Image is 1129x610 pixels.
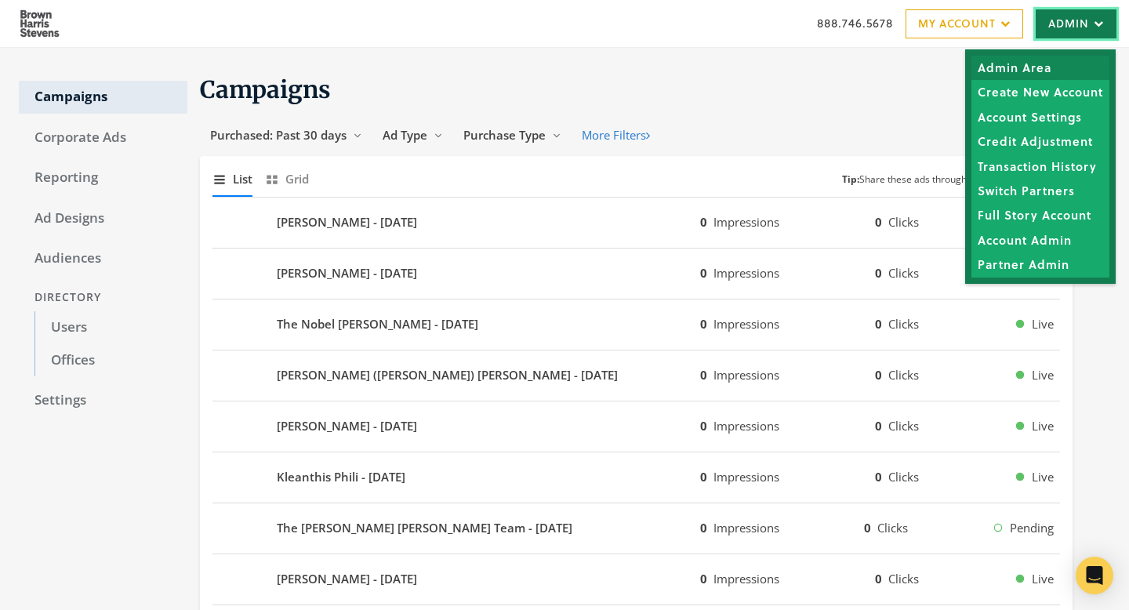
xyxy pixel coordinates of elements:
a: My Account [906,9,1023,38]
b: 0 [875,418,882,434]
b: Kleanthis Phili - [DATE] [277,468,405,486]
b: [PERSON_NAME] - [DATE] [277,213,417,231]
button: [PERSON_NAME] - [DATE]0Impressions0ClicksLive [212,204,1060,241]
button: [PERSON_NAME] ([PERSON_NAME]) [PERSON_NAME] - [DATE]0Impressions0ClicksLive [212,357,1060,394]
b: [PERSON_NAME] ([PERSON_NAME]) [PERSON_NAME] - [DATE] [277,366,618,384]
b: [PERSON_NAME] - [DATE] [277,264,417,282]
b: 0 [875,469,882,485]
a: Ad Designs [19,202,187,235]
button: [PERSON_NAME] - [DATE]0Impressions0ClicksLive [212,408,1060,445]
span: Clicks [888,367,919,383]
span: Clicks [888,214,919,230]
b: 0 [700,214,707,230]
span: Impressions [713,571,779,586]
b: 0 [875,316,882,332]
span: Live [1032,366,1054,384]
button: List [212,162,252,196]
b: The [PERSON_NAME] [PERSON_NAME] Team - [DATE] [277,519,572,537]
b: 0 [700,571,707,586]
button: [PERSON_NAME] - [DATE]0Impressions0ClicksLive [212,255,1060,292]
b: 0 [875,214,882,230]
b: 0 [700,316,707,332]
button: The [PERSON_NAME] [PERSON_NAME] Team - [DATE]0Impressions0ClicksPending [212,510,1060,547]
a: Campaigns [19,81,187,114]
b: 0 [864,520,871,536]
span: List [233,170,252,188]
button: More Filters [572,121,660,150]
button: Ad Type [372,121,453,150]
a: Audiences [19,242,187,275]
b: 0 [700,469,707,485]
b: [PERSON_NAME] - [DATE] [277,570,417,588]
a: Account Settings [971,104,1109,129]
span: Live [1032,468,1054,486]
a: Users [34,311,187,344]
span: Ad Type [383,127,427,143]
a: Reporting [19,162,187,194]
a: Admin Area [971,56,1109,80]
b: 0 [875,367,882,383]
b: Tip: [842,172,859,186]
button: The Nobel [PERSON_NAME] - [DATE]0Impressions0ClicksLive [212,306,1060,343]
b: 0 [700,520,707,536]
span: Live [1032,315,1054,333]
a: Settings [19,384,187,417]
span: Impressions [713,316,779,332]
span: Clicks [888,418,919,434]
small: Share these ads through a CSV. [842,172,996,187]
span: Clicks [888,316,919,332]
a: Admin [1036,9,1116,38]
span: Clicks [877,520,908,536]
button: Grid [265,162,309,196]
span: Purchased: Past 30 days [210,127,347,143]
a: Offices [34,344,187,377]
b: 0 [700,265,707,281]
button: [PERSON_NAME] - [DATE]0Impressions0ClicksLive [212,561,1060,598]
span: Impressions [713,265,779,281]
img: Adwerx [13,4,67,43]
a: Corporate Ads [19,122,187,154]
span: Pending [1010,519,1054,537]
b: 0 [700,367,707,383]
b: [PERSON_NAME] - [DATE] [277,417,417,435]
span: Live [1032,570,1054,588]
a: Switch Partners [971,178,1109,202]
b: The Nobel [PERSON_NAME] - [DATE] [277,315,478,333]
span: Campaigns [200,74,331,104]
a: 888.746.5678 [817,15,893,31]
span: Impressions [713,520,779,536]
a: Create New Account [971,80,1109,104]
span: Impressions [713,469,779,485]
span: Purchase Type [463,127,546,143]
a: Transaction History [971,154,1109,178]
a: Account Admin [971,227,1109,252]
button: Kleanthis Phili - [DATE]0Impressions0ClicksLive [212,459,1060,496]
div: Directory [19,283,187,312]
b: 0 [700,418,707,434]
b: 0 [875,265,882,281]
span: Impressions [713,367,779,383]
span: Live [1032,417,1054,435]
span: Impressions [713,418,779,434]
a: Full Story Account [971,203,1109,227]
span: Clicks [888,265,919,281]
a: Credit Adjustment [971,129,1109,154]
span: Impressions [713,214,779,230]
b: 0 [875,571,882,586]
button: Purchased: Past 30 days [200,121,372,150]
span: Clicks [888,469,919,485]
span: Grid [285,170,309,188]
button: Purchase Type [453,121,572,150]
span: Clicks [888,571,919,586]
a: Partner Admin [971,252,1109,277]
div: Open Intercom Messenger [1076,557,1113,594]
